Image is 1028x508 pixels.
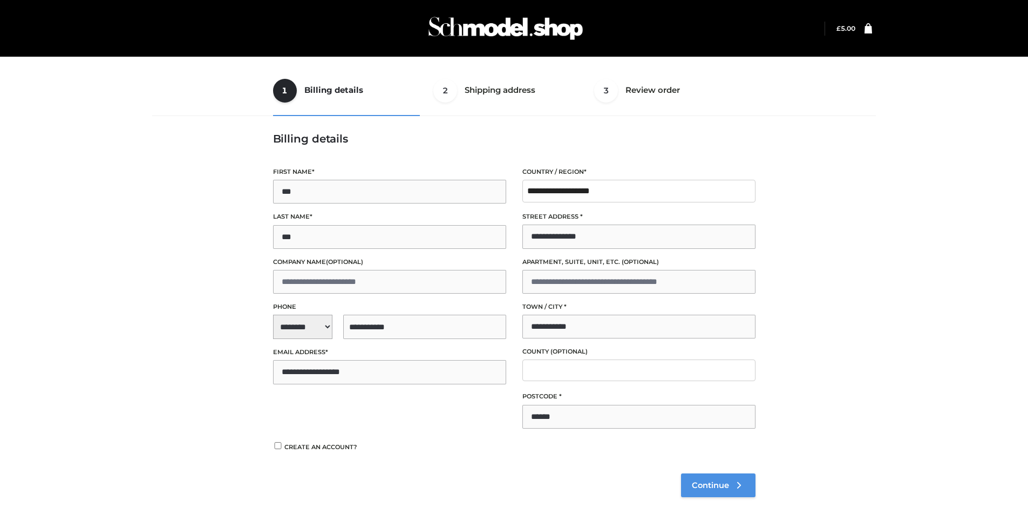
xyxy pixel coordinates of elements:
span: Continue [692,480,729,490]
a: Continue [681,473,755,497]
label: County [522,347,755,357]
label: Last name [273,212,506,222]
label: Country / Region [522,167,755,177]
label: Phone [273,302,506,312]
label: Company name [273,257,506,267]
label: Postcode [522,391,755,402]
span: Create an account? [284,443,357,451]
img: Schmodel Admin 964 [425,7,587,50]
label: Email address [273,347,506,357]
span: (optional) [550,348,588,355]
span: (optional) [326,258,363,266]
h3: Billing details [273,132,755,145]
label: Street address [522,212,755,222]
label: Apartment, suite, unit, etc. [522,257,755,267]
span: £ [836,24,841,32]
label: Town / City [522,302,755,312]
bdi: 5.00 [836,24,855,32]
input: Create an account? [273,442,283,449]
label: First name [273,167,506,177]
a: £5.00 [836,24,855,32]
span: (optional) [622,258,659,266]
